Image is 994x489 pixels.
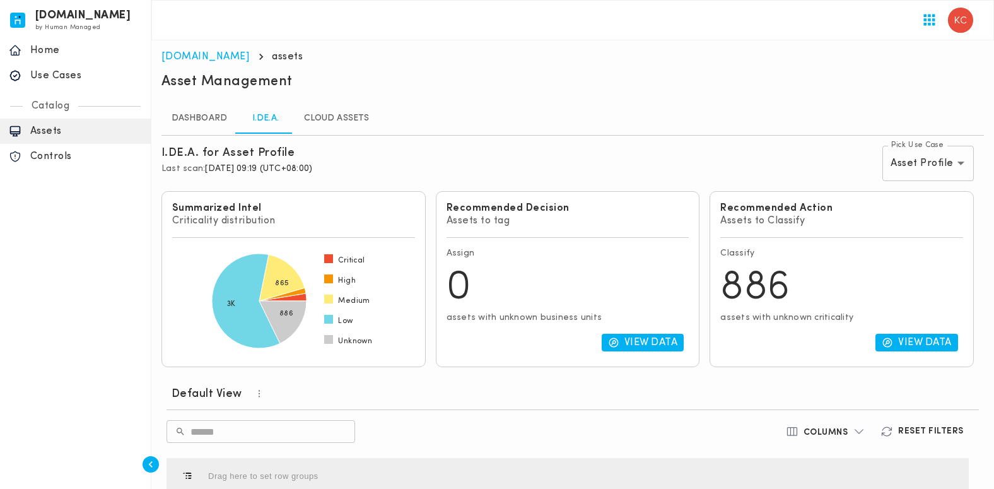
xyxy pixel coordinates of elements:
[30,125,142,138] p: Assets
[276,280,290,287] text: 865
[720,215,963,227] p: Assets to Classify
[172,215,415,227] p: Criticality distribution
[206,164,313,174] span: [DATE] 09:19 (UTC+08:00)
[172,387,242,402] h6: Default View
[338,296,370,306] span: Medium
[898,336,952,349] p: View Data
[35,11,131,20] h6: [DOMAIN_NAME]
[23,100,79,112] p: Catalog
[272,50,303,63] p: assets
[208,471,319,481] span: Drag here to set row groups
[338,316,353,326] span: Low
[943,3,978,38] button: User
[30,69,142,82] p: Use Cases
[720,248,963,259] p: Classify
[720,268,790,309] span: 886
[338,256,365,266] span: Critical
[804,427,848,439] h6: Columns
[447,312,689,324] p: assets with unknown business units
[778,420,874,443] button: Columns
[35,24,100,31] span: by Human Managed
[882,146,974,181] div: Asset Profile
[873,420,974,443] button: Reset Filters
[161,50,984,63] nav: breadcrumb
[720,312,963,324] p: assets with unknown criticality
[898,426,964,437] h6: Reset Filters
[294,103,379,134] a: Cloud Assets
[10,13,25,28] img: invicta.io
[447,215,689,227] p: Assets to tag
[624,336,678,349] p: View Data
[161,146,295,161] h6: I.DE.A. for Asset Profile
[948,8,973,33] img: Kristofferson Campilan
[720,202,963,215] h6: Recommended Action
[891,140,944,151] label: Pick Use Case
[30,150,142,163] p: Controls
[161,103,237,134] a: Dashboard
[237,103,294,134] a: I.DE.A.
[338,336,372,346] span: Unknown
[227,300,236,308] text: 3K
[447,202,689,215] h6: Recommended Decision
[161,163,563,175] p: Last scan:
[161,73,293,91] h5: Asset Management
[208,471,319,481] div: Row Groups
[161,52,250,62] a: [DOMAIN_NAME]
[875,334,958,351] button: View Data
[338,276,356,286] span: High
[447,268,472,309] span: 0
[602,334,684,351] button: View Data
[447,248,689,259] p: Assign
[279,310,294,317] text: 886
[30,44,142,57] p: Home
[172,202,415,215] h6: Summarized Intel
